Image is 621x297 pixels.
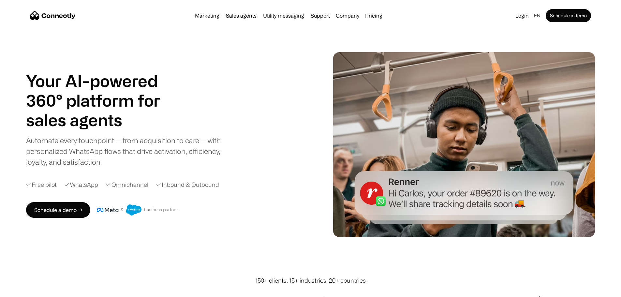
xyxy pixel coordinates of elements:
[30,11,76,21] a: home
[531,11,544,20] div: en
[546,9,591,22] a: Schedule a demo
[534,11,540,20] div: en
[192,13,222,18] a: Marketing
[334,11,361,20] div: Company
[26,135,231,167] div: Automate every touchpoint — from acquisition to care — with personalized WhatsApp flows that driv...
[26,110,176,130] h1: sales agents
[156,180,219,189] div: ✓ Inbound & Outbound
[362,13,385,18] a: Pricing
[26,202,90,218] a: Schedule a demo →
[26,71,176,110] h1: Your AI-powered 360° platform for
[308,13,333,18] a: Support
[65,180,98,189] div: ✓ WhatsApp
[106,180,148,189] div: ✓ Omnichannel
[97,204,178,215] img: Meta and Salesforce business partner badge.
[26,180,57,189] div: ✓ Free pilot
[513,11,531,20] a: Login
[336,11,359,20] div: Company
[26,110,176,130] div: carousel
[260,13,307,18] a: Utility messaging
[26,110,176,130] div: 1 of 4
[223,13,259,18] a: Sales agents
[255,276,366,285] div: 150+ clients, 15+ industries, 20+ countries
